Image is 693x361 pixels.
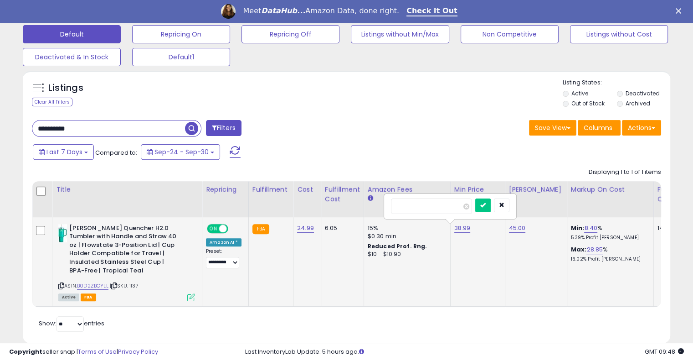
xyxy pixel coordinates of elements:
div: Min Price [454,185,501,194]
small: FBA [252,224,269,234]
span: FBA [81,293,96,301]
span: All listings currently available for purchase on Amazon [58,293,79,301]
div: Repricing [206,185,245,194]
div: ASIN: [58,224,195,300]
b: Reduced Prof. Rng. [368,242,427,250]
div: % [571,246,647,262]
a: B0D2ZBCYLL [77,282,108,290]
div: Preset: [206,248,241,269]
p: Listing States: [563,78,670,87]
b: Max: [571,245,587,254]
a: 8.40 [584,224,597,233]
a: 24.99 [297,224,314,233]
p: 16.02% Profit [PERSON_NAME] [571,256,647,262]
button: Non Competitive [461,25,559,43]
a: Check It Out [406,6,457,16]
div: Meet Amazon Data, done right. [243,6,399,16]
button: Repricing Off [241,25,339,43]
label: Active [571,89,588,97]
label: Out of Stock [571,99,605,107]
div: Cost [297,185,317,194]
div: Fulfillable Quantity [657,185,689,204]
div: $10 - $10.90 [368,251,443,258]
a: 38.99 [454,224,471,233]
button: Deactivated & In Stock [23,48,121,66]
strong: Copyright [9,347,42,356]
img: 31xhRuudwaL._SL40_.jpg [58,224,67,242]
div: Amazon Fees [368,185,447,194]
div: Last InventoryLab Update: 5 hours ago. [245,348,684,356]
h5: Listings [48,82,83,94]
div: Fulfillment Cost [325,185,360,204]
div: Clear All Filters [32,98,72,106]
span: Last 7 Days [46,147,82,157]
b: [PERSON_NAME] Quencher H2.0 Tumbler with Handle and Straw 40 oz | Flowstate 3-Position Lid | Cup ... [69,224,180,277]
img: Profile image for Georgie [221,4,236,19]
span: Show: entries [39,319,104,328]
span: | SKU: 1137 [110,282,139,289]
button: Save View [529,120,576,136]
small: Amazon Fees. [368,194,373,203]
span: Compared to: [95,148,137,157]
a: 45.00 [509,224,526,233]
button: Default [23,25,121,43]
span: Sep-24 - Sep-30 [154,147,209,157]
span: 2025-10-8 09:48 GMT [645,347,684,356]
a: 28.85 [586,245,603,254]
div: Markup on Cost [571,185,650,194]
button: Listings without Cost [570,25,668,43]
div: Close [676,8,685,14]
th: The percentage added to the cost of goods (COGS) that forms the calculator for Min & Max prices. [567,181,653,217]
button: Last 7 Days [33,144,94,160]
div: [PERSON_NAME] [509,185,563,194]
i: DataHub... [261,6,305,15]
div: % [571,224,647,241]
button: Filters [206,120,241,136]
b: Min: [571,224,585,232]
div: 14 [657,224,686,232]
span: ON [208,225,219,232]
label: Deactivated [625,89,659,97]
button: Listings without Min/Max [351,25,449,43]
div: Displaying 1 to 1 of 1 items [589,168,661,177]
button: Columns [578,120,621,136]
div: Fulfillment [252,185,289,194]
a: Privacy Policy [118,347,158,356]
label: Archived [625,99,650,107]
div: seller snap | | [9,348,158,356]
a: Terms of Use [78,347,117,356]
div: 6.05 [325,224,357,232]
button: Repricing On [132,25,230,43]
div: Title [56,185,198,194]
button: Default1 [132,48,230,66]
div: Amazon AI * [206,238,241,246]
button: Sep-24 - Sep-30 [141,144,220,160]
div: $0.30 min [368,232,443,241]
p: 5.39% Profit [PERSON_NAME] [571,235,647,241]
div: 15% [368,224,443,232]
span: Columns [584,123,612,132]
button: Actions [622,120,661,136]
span: OFF [227,225,241,232]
